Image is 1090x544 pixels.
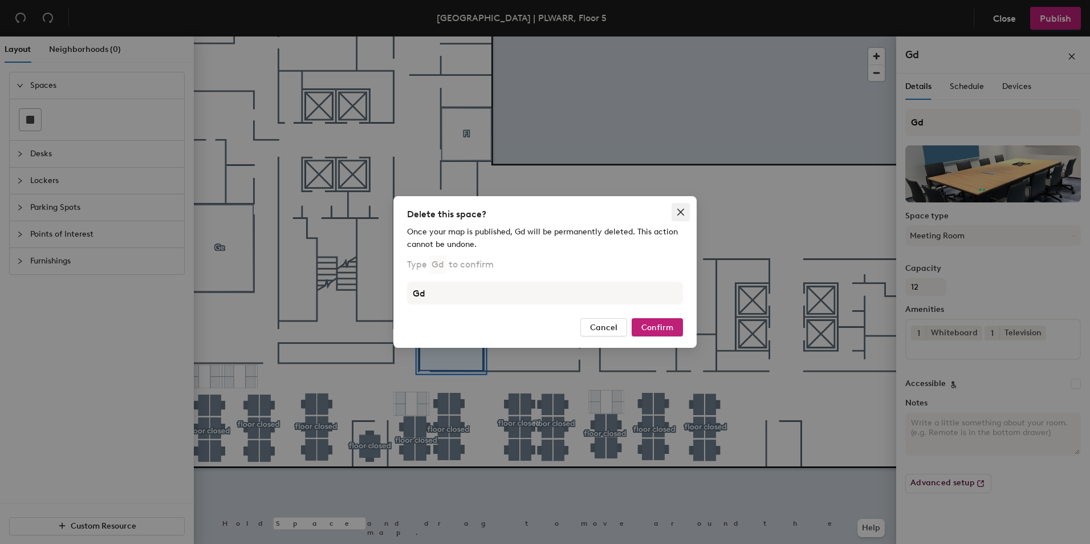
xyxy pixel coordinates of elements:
[407,255,494,274] p: Type to confirm
[429,255,446,274] p: Gd
[580,318,627,336] button: Cancel
[407,226,683,251] div: Once your map is published, Gd will be permanently deleted. This action cannot be undone.
[641,323,673,332] span: Confirm
[672,203,690,221] button: Close
[407,208,683,221] div: Delete this space?
[632,318,683,336] button: Confirm
[590,323,617,332] span: Cancel
[672,208,690,217] span: Close
[676,208,685,217] span: close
